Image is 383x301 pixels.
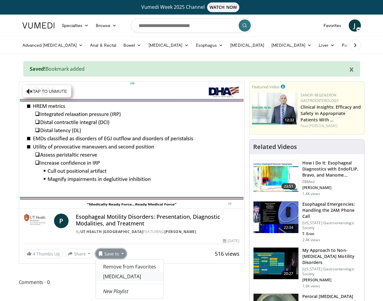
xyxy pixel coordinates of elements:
[19,82,244,209] video-js: Video Player
[145,39,192,51] a: [MEDICAL_DATA]
[253,247,361,289] a: 20:27 My Approach to Non-[MEDICAL_DATA] Motility Disorders [US_STATE] Gastroenterologic Society [...
[30,66,45,72] strong: Saved!
[301,123,362,129] div: Feat.
[320,19,345,32] a: Favorites
[302,238,320,242] p: 2.4K views
[302,179,361,184] p: EBMed
[131,18,252,33] input: Search topics, interventions
[76,229,240,235] div: By FEATURING
[254,201,298,233] img: 0fd0e81c-590c-4b80-8ecc-daf0e06defc4.150x105_q85_crop-smart_upscale.jpg
[253,201,361,242] a: 22:34 Esophageal Emergencies: Handling the 2AM Phone Call [US_STATE] Gastroenterologic Society T....
[302,232,361,236] p: T. Erim
[76,214,240,227] h4: Esophageal Motility Disorders: Presentation, Diagnostic Modalities, and Treatment
[268,39,315,51] a: [MEDICAL_DATA]
[254,160,298,192] img: 6cc64d0b-951f-4eb1-ade2-d6a05eaa5f98.150x105_q85_crop-smart_upscale.jpg
[254,248,298,279] img: e7bb32e2-df24-4811-b1da-ddb9bfe2c50d.150x105_q85_crop-smart_upscale.jpg
[281,271,296,277] span: 20:27
[223,238,239,244] div: [DATE]
[19,278,245,286] span: Comments 0
[253,143,297,150] h4: Related Videos
[281,183,296,189] span: 23:51
[24,249,63,259] a: 4 Thumbs Up
[24,214,52,228] img: UT Health San Antonio School of Medicine
[302,284,320,289] p: 1.3K views
[227,39,268,51] a: [MEDICAL_DATA]
[207,2,239,12] span: WATCH NOW
[23,85,71,97] button: Tap to unmute
[103,263,156,270] span: Remove from Favorites
[252,93,297,124] a: 12:32
[96,286,163,296] a: New Playlist
[252,93,297,124] img: bf9ce42c-6823-4735-9d6f-bc9dbebbcf2c.png.150x105_q85_crop-smart_upscale.jpg
[252,84,280,90] small: Featured Video
[302,191,320,196] p: 1.4K views
[302,201,361,219] h3: Esophageal Emergencies: Handling the 2AM Phone Call
[302,267,361,276] p: [US_STATE] Gastroenterologic Society
[65,249,93,259] button: Share
[302,185,361,190] p: [PERSON_NAME]
[22,22,55,29] img: VuMedi Logo
[92,19,120,32] a: Browse
[103,288,128,295] em: New Playlist
[23,61,360,76] div: Bookmark added
[281,225,296,231] span: 22:34
[164,229,197,234] a: [PERSON_NAME]
[23,2,360,12] a: Vumedi Week 2025 ChannelWATCH NOW
[80,229,143,234] a: UT Health [GEOGRAPHIC_DATA]
[54,214,69,228] a: P
[349,65,354,73] button: x
[283,117,296,123] span: 12:32
[58,19,92,32] a: Specialties
[19,39,87,51] a: Advanced [MEDICAL_DATA]
[302,160,361,178] h3: How I Do It: Esophageal Diagnostics with EndoFLIP, Bravo, and Manome…
[302,221,361,230] p: [US_STATE] Gastroenterologic Society
[96,249,126,259] button: Save to
[215,250,240,257] span: 516 views
[192,39,227,51] a: Esophagus
[86,39,120,51] a: Anal & Rectal
[96,262,163,272] a: Remove from Favorites
[301,93,339,103] a: Sanofi Regeneron Gastroenterology
[315,39,338,51] a: Liver
[302,278,361,282] p: [PERSON_NAME]
[349,19,361,32] a: J
[33,251,35,257] span: 4
[96,272,163,281] a: [MEDICAL_DATA]
[309,123,338,128] a: [PERSON_NAME]
[253,160,361,196] a: 23:51 How I Do It: Esophageal Diagnostics with EndoFLIP, Bravo, and Manome… EBMed [PERSON_NAME] 1...
[302,247,361,265] h3: My Approach to Non-[MEDICAL_DATA] Motility Disorders
[120,39,145,51] a: Bowel
[301,104,361,123] a: Clinical Insights: Efficacy and Safety in Appropriate Patients With …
